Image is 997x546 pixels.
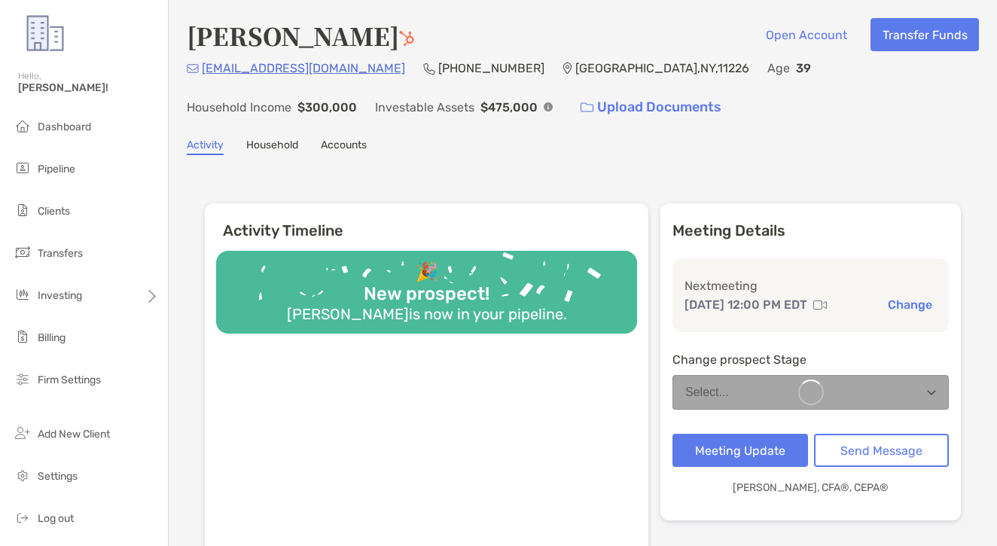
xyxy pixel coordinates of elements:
h6: Activity Timeline [205,203,648,239]
p: $475,000 [480,98,538,117]
span: Dashboard [38,120,91,133]
a: Go to Hubspot Deal [399,18,414,53]
button: Send Message [814,434,950,467]
img: Location Icon [563,63,572,75]
img: Hubspot Icon [399,31,414,46]
button: Change [883,297,937,313]
a: Accounts [321,139,367,155]
span: Clients [38,205,70,218]
p: [DATE] 12:00 PM EDT [684,295,807,314]
h4: [PERSON_NAME] [187,18,414,53]
img: firm-settings icon [14,370,32,388]
img: add_new_client icon [14,424,32,442]
p: Investable Assets [375,98,474,117]
div: 🎉 [410,261,444,283]
p: Age [767,59,790,78]
p: Change prospect Stage [672,350,949,369]
img: communication type [813,299,827,311]
a: Household [246,139,298,155]
span: Billing [38,331,66,344]
p: $300,000 [297,98,357,117]
img: pipeline icon [14,159,32,177]
img: button icon [581,102,593,113]
span: Add New Client [38,428,110,441]
img: logout icon [14,508,32,526]
a: Activity [187,139,224,155]
img: settings icon [14,466,32,484]
p: [EMAIL_ADDRESS][DOMAIN_NAME] [202,59,405,78]
img: clients icon [14,201,32,219]
button: Transfer Funds [870,18,979,51]
img: Phone Icon [423,63,435,75]
p: [PERSON_NAME], CFA®, CEPA® [733,478,889,497]
span: Firm Settings [38,374,101,386]
p: [PHONE_NUMBER] [438,59,544,78]
a: Upload Documents [571,91,731,124]
p: Household Income [187,98,291,117]
button: Meeting Update [672,434,808,467]
img: Email Icon [187,64,199,73]
span: [PERSON_NAME]! [18,81,159,94]
img: billing icon [14,328,32,346]
div: [PERSON_NAME] is now in your pipeline. [281,305,573,323]
span: Investing [38,289,82,302]
div: New prospect! [358,283,495,305]
img: Info Icon [544,102,553,111]
span: Settings [38,470,78,483]
p: Meeting Details [672,221,949,240]
img: dashboard icon [14,117,32,135]
p: Next meeting [684,276,937,295]
img: Zoe Logo [18,6,72,60]
img: transfers icon [14,243,32,261]
button: Open Account [754,18,858,51]
span: Log out [38,512,74,525]
span: Pipeline [38,163,75,175]
span: Transfers [38,247,83,260]
p: 39 [796,59,811,78]
img: investing icon [14,285,32,304]
p: [GEOGRAPHIC_DATA] , NY , 11226 [575,59,749,78]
